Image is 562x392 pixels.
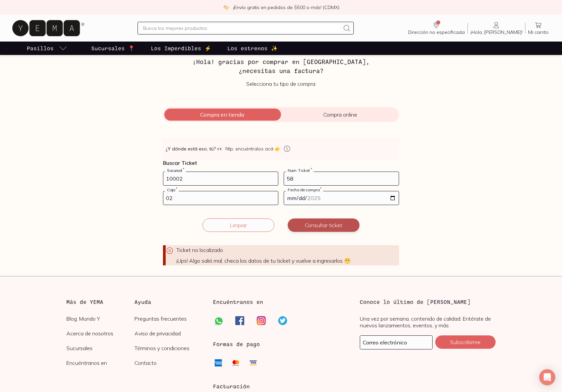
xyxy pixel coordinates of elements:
[525,21,551,35] a: Mi carrito
[165,187,179,192] label: Caja
[134,330,203,337] a: Aviso de privacidad
[286,168,314,173] label: Num. Ticket
[288,218,359,232] button: Consultar ticket
[360,298,496,306] h3: Conoce lo último de [PERSON_NAME]
[539,369,555,385] div: Open Intercom Messenger
[134,345,203,351] a: Términos y condiciones
[435,335,496,349] button: Subscribirme
[213,298,263,306] h3: Encuéntranos en
[226,42,279,55] a: Los estrenos ✨
[225,145,280,152] span: Ntp, encuéntralos acá 👉
[163,191,278,205] input: 03
[163,159,399,166] p: Buscar Ticket
[134,360,203,366] a: Contacto
[143,24,340,32] input: Busca los mejores productos
[25,42,68,55] a: pasillo-todos-link
[66,345,134,351] a: Sucursales
[151,44,211,52] p: Los Imperdibles ⚡️
[150,42,213,55] a: Los Imperdibles ⚡️
[227,44,278,52] p: Los estrenos ✨
[165,168,186,173] label: Sucursal
[134,298,203,306] h3: Ayuda
[213,340,260,348] h3: Formas de pago
[134,315,203,322] a: Preguntas frecuentes
[176,247,223,253] span: Ticket no localizado
[163,172,278,185] input: 728
[163,111,281,118] span: Compra en tienda
[281,111,399,118] span: Compra online
[217,145,223,152] span: 👀
[166,145,223,152] strong: ¿Y dónde está eso, tú?
[405,21,467,35] a: Dirección no especificada
[66,360,134,366] a: Encuéntranos en
[66,330,134,337] a: Acerca de nosotros
[284,191,399,205] input: 14-05-2023
[176,257,399,264] span: ¡Ups! Algo salió mal, checa los datos de tu ticket y vuelve a ingresarlos 😬
[286,187,323,192] label: Fecha de compra
[528,29,549,35] span: Mi carrito
[203,218,274,232] button: Limpiar
[213,382,349,390] h3: Facturación
[91,44,135,52] p: Sucursales 📍
[360,336,432,349] input: mimail@gmail.com
[223,4,229,10] img: check
[163,80,399,87] p: Selecciona tu tipo de compra:
[90,42,136,55] a: Sucursales 📍
[233,4,339,11] p: ¡Envío gratis en pedidos de $500 o más! (CDMX)
[470,29,522,35] span: ¡Hola, [PERSON_NAME]!
[408,29,465,35] span: Dirección no especificada
[360,315,496,329] p: Una vez por semana, contenido de calidad. Entérate de nuevos lanzamientos, eventos, y más.
[163,57,399,75] h3: ¡Hola! gracias por comprar en [GEOGRAPHIC_DATA], ¿necesitas una factura?
[27,44,54,52] p: Pasillos
[66,298,134,306] h3: Más de YEMA
[284,172,399,185] input: 123
[66,315,134,322] a: Blog: Mundo Y
[468,21,525,35] a: ¡Hola, [PERSON_NAME]!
